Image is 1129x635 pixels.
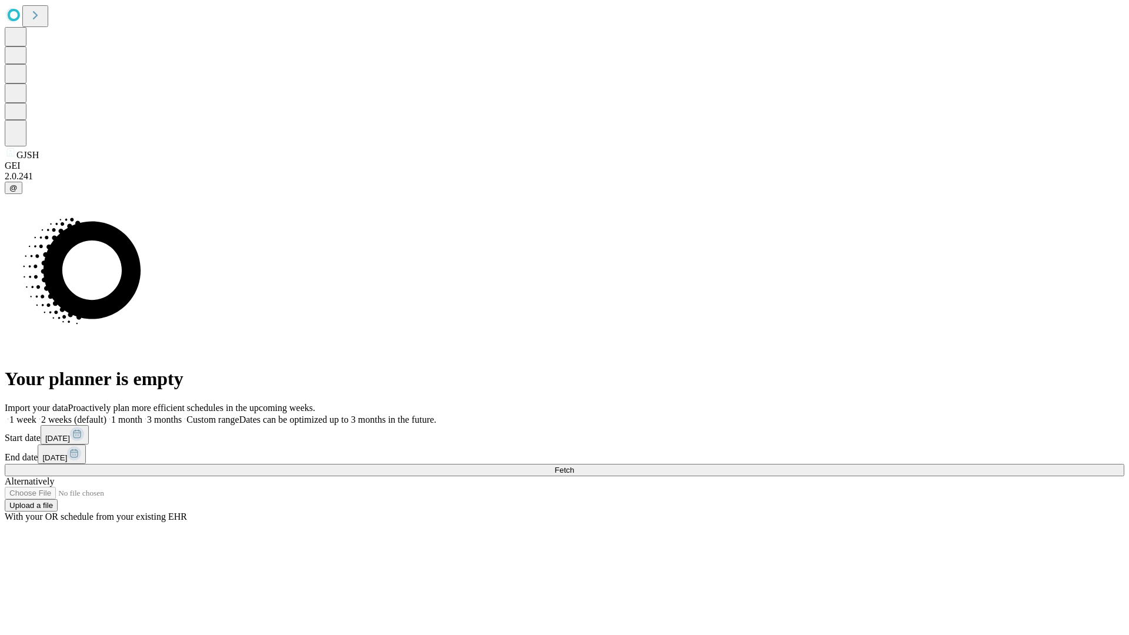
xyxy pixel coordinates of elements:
div: Start date [5,425,1124,444]
span: Proactively plan more efficient schedules in the upcoming weeks. [68,403,315,413]
span: Alternatively [5,476,54,486]
span: Custom range [186,415,239,425]
span: With your OR schedule from your existing EHR [5,512,187,522]
span: 1 week [9,415,36,425]
button: @ [5,182,22,194]
span: 1 month [111,415,142,425]
span: 3 months [147,415,182,425]
button: Upload a file [5,499,58,512]
span: @ [9,183,18,192]
div: GEI [5,161,1124,171]
span: Fetch [555,466,574,474]
span: [DATE] [42,453,67,462]
span: GJSH [16,150,39,160]
button: [DATE] [38,444,86,464]
div: 2.0.241 [5,171,1124,182]
h1: Your planner is empty [5,368,1124,390]
span: [DATE] [45,434,70,443]
span: Import your data [5,403,68,413]
button: Fetch [5,464,1124,476]
button: [DATE] [41,425,89,444]
span: Dates can be optimized up to 3 months in the future. [239,415,436,425]
span: 2 weeks (default) [41,415,106,425]
div: End date [5,444,1124,464]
